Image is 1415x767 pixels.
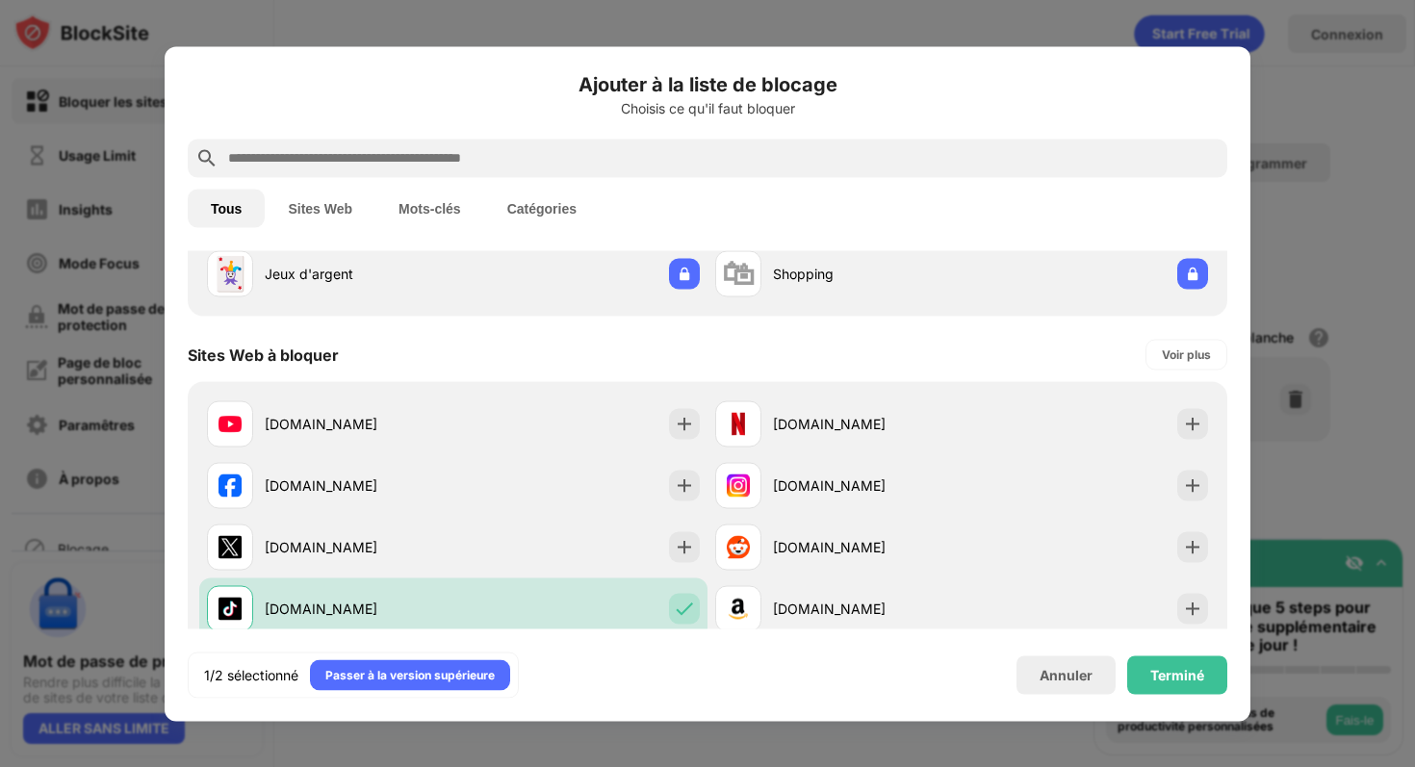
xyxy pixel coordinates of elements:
[204,665,298,684] div: 1/2 sélectionné
[773,414,962,434] div: [DOMAIN_NAME]
[727,535,750,558] img: favicons
[773,599,962,619] div: [DOMAIN_NAME]
[265,537,453,557] div: [DOMAIN_NAME]
[722,254,755,294] div: 🛍
[219,473,242,497] img: favicons
[265,189,375,227] button: Sites Web
[265,475,453,496] div: [DOMAIN_NAME]
[219,535,242,558] img: favicons
[1162,345,1211,364] div: Voir plus
[265,264,453,284] div: Jeux d'argent
[773,264,962,284] div: Shopping
[1150,667,1204,682] div: Terminé
[265,599,453,619] div: [DOMAIN_NAME]
[188,100,1227,115] div: Choisis ce qu'il faut bloquer
[727,597,750,620] img: favicons
[195,146,219,169] img: search.svg
[773,475,962,496] div: [DOMAIN_NAME]
[325,665,495,684] div: Passer à la version supérieure
[219,597,242,620] img: favicons
[188,345,339,364] div: Sites Web à bloquer
[210,254,250,294] div: 🃏
[375,189,484,227] button: Mots-clés
[188,69,1227,98] h6: Ajouter à la liste de blocage
[773,537,962,557] div: [DOMAIN_NAME]
[484,189,600,227] button: Catégories
[265,414,453,434] div: [DOMAIN_NAME]
[219,412,242,435] img: favicons
[1040,667,1093,683] div: Annuler
[188,189,265,227] button: Tous
[727,473,750,497] img: favicons
[727,412,750,435] img: favicons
